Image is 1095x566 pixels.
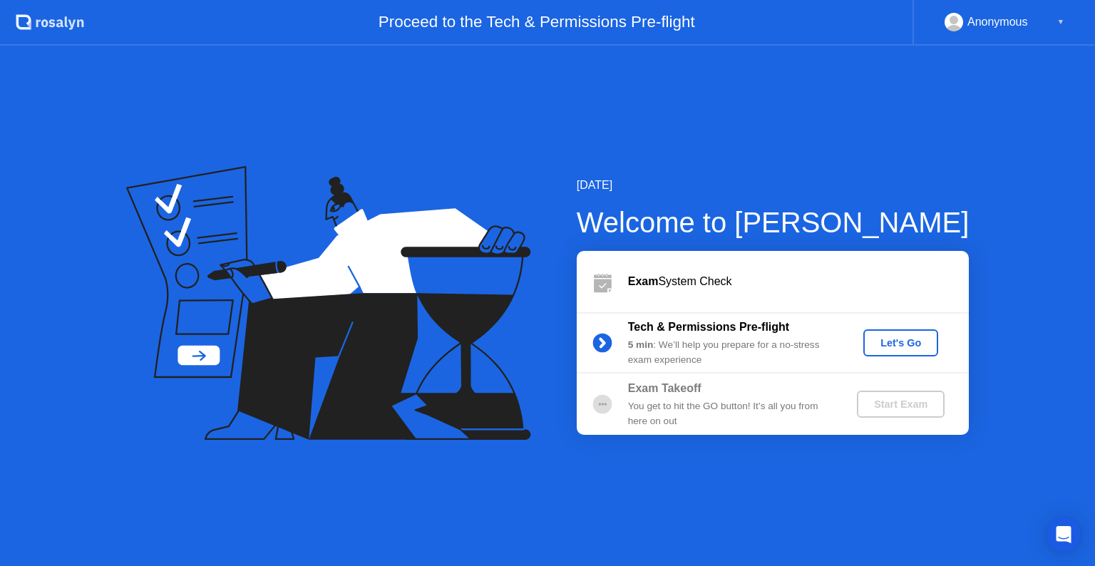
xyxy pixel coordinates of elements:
[1057,13,1064,31] div: ▼
[863,329,938,356] button: Let's Go
[577,177,970,194] div: [DATE]
[1047,518,1081,552] div: Open Intercom Messenger
[863,398,939,410] div: Start Exam
[628,382,701,394] b: Exam Takeoff
[628,321,789,333] b: Tech & Permissions Pre-flight
[628,273,969,290] div: System Check
[628,338,833,367] div: : We’ll help you prepare for a no-stress exam experience
[628,339,654,350] b: 5 min
[577,201,970,244] div: Welcome to [PERSON_NAME]
[869,337,932,349] div: Let's Go
[967,13,1028,31] div: Anonymous
[628,275,659,287] b: Exam
[628,399,833,428] div: You get to hit the GO button! It’s all you from here on out
[857,391,945,418] button: Start Exam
